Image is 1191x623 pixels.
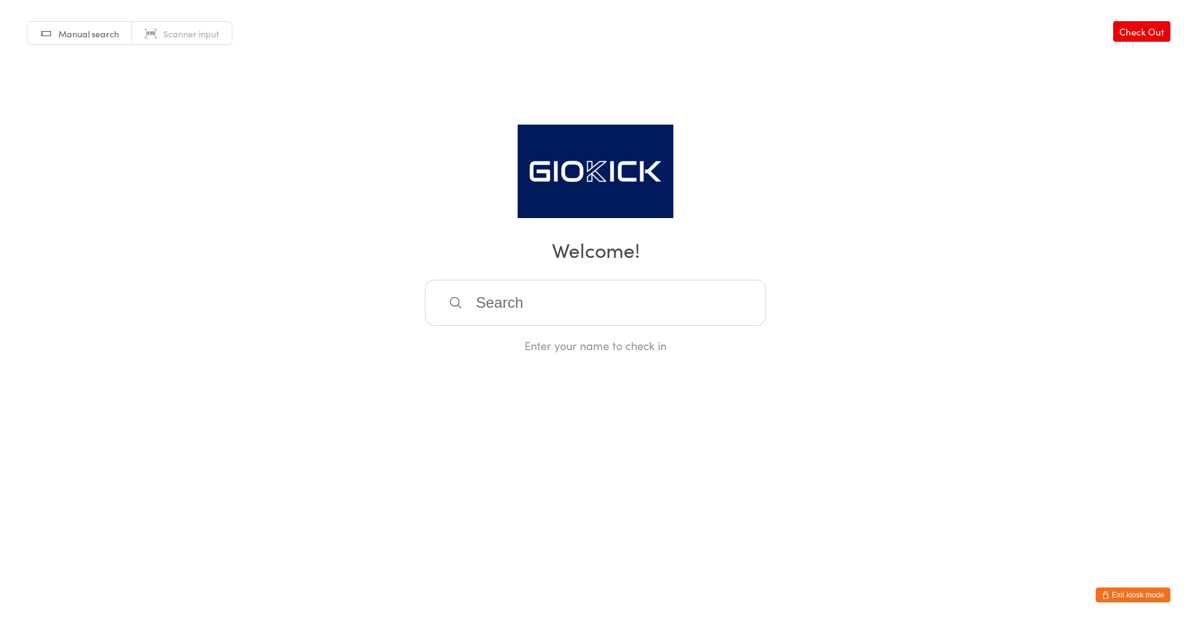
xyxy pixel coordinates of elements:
[425,338,766,353] div: Enter your name to check in
[518,125,673,218] img: Giokick Martial Arts
[1113,21,1170,42] a: Check Out
[163,27,219,40] span: Scanner input
[1096,587,1170,602] button: Exit kiosk mode
[425,280,766,326] input: Search
[12,235,1179,264] h2: Welcome!
[59,27,119,40] span: Manual search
